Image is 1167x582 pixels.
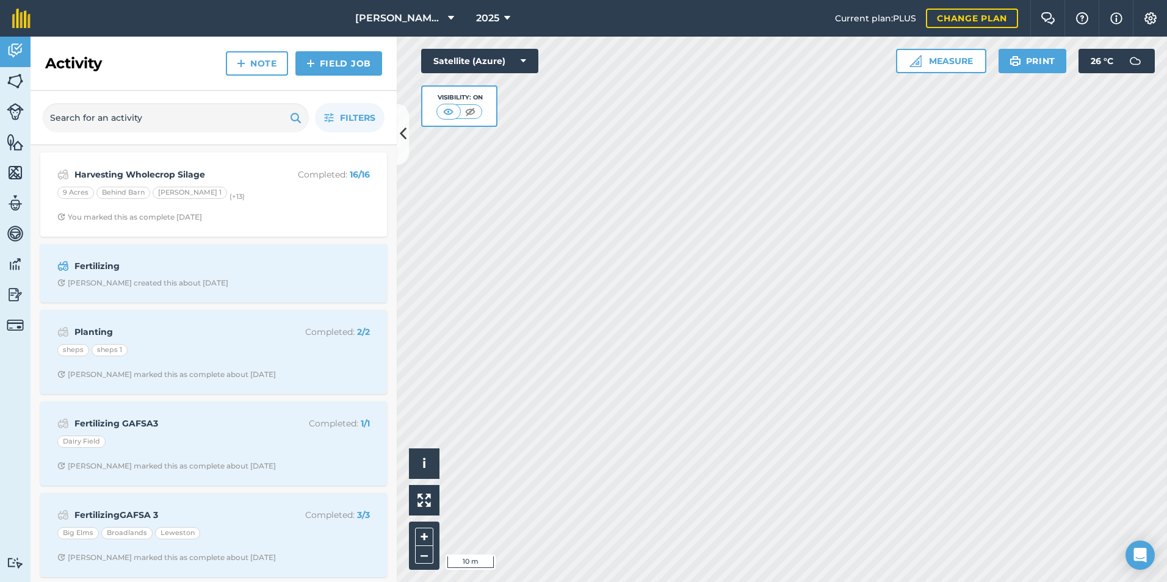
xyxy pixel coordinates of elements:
[57,370,65,378] img: Clock with arrow pointing clockwise
[57,436,106,448] div: Dairy Field
[155,527,200,539] div: Leweston
[48,251,380,295] a: FertilizingClock with arrow pointing clockwise[PERSON_NAME] created this about [DATE]
[57,553,276,562] div: [PERSON_NAME] marked this as complete about [DATE]
[57,278,228,288] div: [PERSON_NAME] created this about [DATE]
[273,508,370,522] p: Completed :
[48,409,380,478] a: Fertilizing GAFSA3Completed: 1/1Dairy FieldClock with arrow pointing clockwise[PERSON_NAME] marke...
[48,500,380,570] a: FertilizingGAFSA 3Completed: 3/3Big ElmsBroadlandsLewestonClock with arrow pointing clockwise[PER...
[229,192,245,201] small: (+ 13 )
[1041,12,1055,24] img: Two speech bubbles overlapping with the left bubble in the forefront
[57,527,99,539] div: Big Elms
[273,325,370,339] p: Completed :
[57,344,89,356] div: sheps
[45,54,102,73] h2: Activity
[7,225,24,243] img: svg+xml;base64,PD94bWwgdmVyc2lvbj0iMS4wIiBlbmNvZGluZz0idXRmLTgiPz4KPCEtLSBHZW5lcmF0b3I6IEFkb2JlIE...
[835,12,916,25] span: Current plan : PLUS
[361,418,370,429] strong: 1 / 1
[909,55,922,67] img: Ruler icon
[7,286,24,304] img: svg+xml;base64,PD94bWwgdmVyc2lvbj0iMS4wIiBlbmNvZGluZz0idXRmLTgiPz4KPCEtLSBHZW5lcmF0b3I6IEFkb2JlIE...
[1123,49,1147,73] img: svg+xml;base64,PD94bWwgdmVyc2lvbj0iMS4wIiBlbmNvZGluZz0idXRmLTgiPz4KPCEtLSBHZW5lcmF0b3I6IEFkb2JlIE...
[57,187,94,199] div: 9 Acres
[290,110,302,125] img: svg+xml;base64,PHN2ZyB4bWxucz0iaHR0cDovL3d3dy53My5vcmcvMjAwMC9zdmciIHdpZHRoPSIxOSIgaGVpZ2h0PSIyNC...
[415,528,433,546] button: +
[7,255,24,273] img: svg+xml;base64,PD94bWwgdmVyc2lvbj0iMS4wIiBlbmNvZGluZz0idXRmLTgiPz4KPCEtLSBHZW5lcmF0b3I6IEFkb2JlIE...
[926,9,1018,28] a: Change plan
[74,325,268,339] strong: Planting
[226,51,288,76] a: Note
[57,508,69,522] img: svg+xml;base64,PD94bWwgdmVyc2lvbj0iMS4wIiBlbmNvZGluZz0idXRmLTgiPz4KPCEtLSBHZW5lcmF0b3I6IEFkb2JlIE...
[57,259,69,273] img: svg+xml;base64,PD94bWwgdmVyc2lvbj0iMS4wIiBlbmNvZGluZz0idXRmLTgiPz4KPCEtLSBHZW5lcmF0b3I6IEFkb2JlIE...
[57,553,65,561] img: Clock with arrow pointing clockwise
[441,106,456,118] img: svg+xml;base64,PHN2ZyB4bWxucz0iaHR0cDovL3d3dy53My5vcmcvMjAwMC9zdmciIHdpZHRoPSI1MCIgaGVpZ2h0PSI0MC...
[436,93,483,102] div: Visibility: On
[7,72,24,90] img: svg+xml;base64,PHN2ZyB4bWxucz0iaHR0cDovL3d3dy53My5vcmcvMjAwMC9zdmciIHdpZHRoPSI1NiIgaGVpZ2h0PSI2MC...
[415,546,433,564] button: –
[74,417,268,430] strong: Fertilizing GAFSA3
[357,509,370,520] strong: 3 / 3
[409,448,439,479] button: i
[43,103,309,132] input: Search for an activity
[57,461,276,471] div: [PERSON_NAME] marked this as complete about [DATE]
[57,213,65,221] img: Clock with arrow pointing clockwise
[92,344,128,356] div: sheps 1
[1010,54,1021,68] img: svg+xml;base64,PHN2ZyB4bWxucz0iaHR0cDovL3d3dy53My5vcmcvMjAwMC9zdmciIHdpZHRoPSIxOSIgaGVpZ2h0PSIyNC...
[48,317,380,387] a: PlantingCompleted: 2/2shepssheps 1Clock with arrow pointing clockwise[PERSON_NAME] marked this as...
[357,326,370,337] strong: 2 / 2
[1075,12,1089,24] img: A question mark icon
[101,527,153,539] div: Broadlands
[273,417,370,430] p: Completed :
[476,11,499,26] span: 2025
[1110,11,1122,26] img: svg+xml;base64,PHN2ZyB4bWxucz0iaHR0cDovL3d3dy53My5vcmcvMjAwMC9zdmciIHdpZHRoPSIxNyIgaGVpZ2h0PSIxNy...
[7,41,24,60] img: svg+xml;base64,PD94bWwgdmVyc2lvbj0iMS4wIiBlbmNvZGluZz0idXRmLTgiPz4KPCEtLSBHZW5lcmF0b3I6IEFkb2JlIE...
[350,169,370,180] strong: 16 / 16
[74,508,268,522] strong: FertilizingGAFSA 3
[295,51,382,76] a: Field Job
[57,370,276,379] div: [PERSON_NAME] marked this as complete about [DATE]
[7,133,24,151] img: svg+xml;base64,PHN2ZyB4bWxucz0iaHR0cDovL3d3dy53My5vcmcvMjAwMC9zdmciIHdpZHRoPSI1NiIgaGVpZ2h0PSI2MC...
[7,163,24,182] img: svg+xml;base64,PHN2ZyB4bWxucz0iaHR0cDovL3d3dy53My5vcmcvMjAwMC9zdmciIHdpZHRoPSI1NiIgaGVpZ2h0PSI2MC...
[421,49,538,73] button: Satellite (Azure)
[273,168,370,181] p: Completed :
[417,494,431,507] img: Four arrows, one pointing top left, one top right, one bottom right and the last bottom left
[153,187,227,199] div: [PERSON_NAME] 1
[74,168,268,181] strong: Harvesting Wholecrop Silage
[422,456,426,471] span: i
[1091,49,1113,73] span: 26 ° C
[57,279,65,287] img: Clock with arrow pointing clockwise
[306,56,315,71] img: svg+xml;base64,PHN2ZyB4bWxucz0iaHR0cDovL3d3dy53My5vcmcvMjAwMC9zdmciIHdpZHRoPSIxNCIgaGVpZ2h0PSIyNC...
[896,49,986,73] button: Measure
[1125,541,1155,570] div: Open Intercom Messenger
[315,103,385,132] button: Filters
[12,9,31,28] img: fieldmargin Logo
[355,11,443,26] span: [PERSON_NAME] LTD
[57,325,69,339] img: svg+xml;base64,PD94bWwgdmVyc2lvbj0iMS4wIiBlbmNvZGluZz0idXRmLTgiPz4KPCEtLSBHZW5lcmF0b3I6IEFkb2JlIE...
[74,259,268,273] strong: Fertilizing
[1143,12,1158,24] img: A cog icon
[48,160,380,229] a: Harvesting Wholecrop SilageCompleted: 16/169 AcresBehind Barn[PERSON_NAME] 1(+13)Clock with arrow...
[7,194,24,212] img: svg+xml;base64,PD94bWwgdmVyc2lvbj0iMS4wIiBlbmNvZGluZz0idXRmLTgiPz4KPCEtLSBHZW5lcmF0b3I6IEFkb2JlIE...
[57,167,69,182] img: svg+xml;base64,PD94bWwgdmVyc2lvbj0iMS4wIiBlbmNvZGluZz0idXRmLTgiPz4KPCEtLSBHZW5lcmF0b3I6IEFkb2JlIE...
[463,106,478,118] img: svg+xml;base64,PHN2ZyB4bWxucz0iaHR0cDovL3d3dy53My5vcmcvMjAwMC9zdmciIHdpZHRoPSI1MCIgaGVpZ2h0PSI0MC...
[7,317,24,334] img: svg+xml;base64,PD94bWwgdmVyc2lvbj0iMS4wIiBlbmNvZGluZz0idXRmLTgiPz4KPCEtLSBHZW5lcmF0b3I6IEFkb2JlIE...
[1078,49,1155,73] button: 26 °C
[57,462,65,470] img: Clock with arrow pointing clockwise
[7,557,24,569] img: svg+xml;base64,PD94bWwgdmVyc2lvbj0iMS4wIiBlbmNvZGluZz0idXRmLTgiPz4KPCEtLSBHZW5lcmF0b3I6IEFkb2JlIE...
[7,103,24,120] img: svg+xml;base64,PD94bWwgdmVyc2lvbj0iMS4wIiBlbmNvZGluZz0idXRmLTgiPz4KPCEtLSBHZW5lcmF0b3I6IEFkb2JlIE...
[237,56,245,71] img: svg+xml;base64,PHN2ZyB4bWxucz0iaHR0cDovL3d3dy53My5vcmcvMjAwMC9zdmciIHdpZHRoPSIxNCIgaGVpZ2h0PSIyNC...
[57,416,69,431] img: svg+xml;base64,PD94bWwgdmVyc2lvbj0iMS4wIiBlbmNvZGluZz0idXRmLTgiPz4KPCEtLSBHZW5lcmF0b3I6IEFkb2JlIE...
[96,187,150,199] div: Behind Barn
[57,212,202,222] div: You marked this as complete [DATE]
[340,111,375,124] span: Filters
[999,49,1067,73] button: Print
